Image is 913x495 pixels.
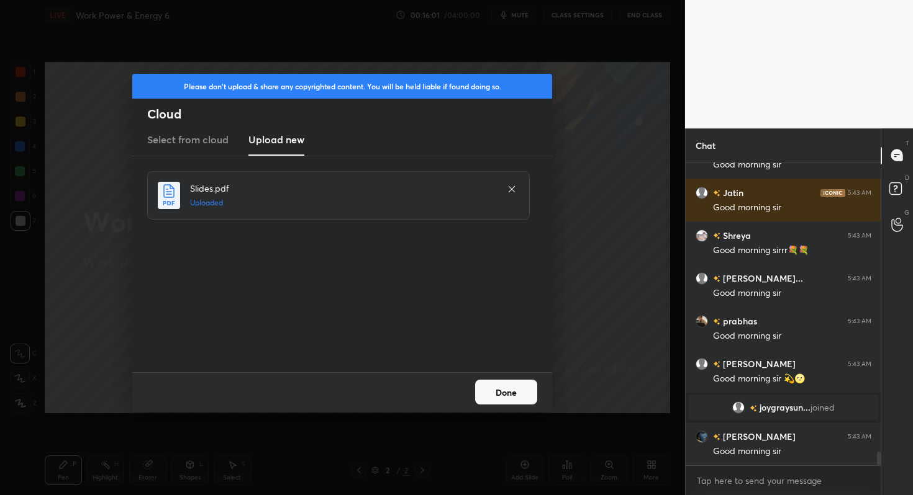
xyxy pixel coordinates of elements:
h6: [PERSON_NAME]... [720,272,803,285]
h6: [PERSON_NAME] [720,430,796,443]
img: 2c7571fda3654553a155629360dec176.jpg [696,430,708,442]
div: Good morning sir [713,330,871,342]
p: G [904,208,909,217]
div: Good morning sir [713,445,871,458]
img: default.png [696,272,708,284]
span: joygraysun... [760,403,811,412]
img: no-rating-badge.077c3623.svg [713,233,720,239]
p: Chat [686,129,725,162]
div: 5:43 AM [848,317,871,324]
h2: Cloud [147,106,552,122]
span: joined [811,403,835,412]
div: grid [686,163,881,465]
div: Good morning sir [713,159,871,171]
img: df41603d14774a1f811f777d1390c1d7.jpg [696,314,708,327]
div: 5:43 AM [848,432,871,440]
img: no-rating-badge.077c3623.svg [713,434,720,440]
img: no-rating-badge.077c3623.svg [713,190,720,197]
div: Good morning sir [713,287,871,300]
h3: Upload new [248,132,304,147]
div: Good morning sir 💫🌝 [713,373,871,385]
img: iconic-dark.1390631f.png [820,189,845,196]
img: no-rating-badge.077c3623.svg [713,361,720,368]
div: 5:43 AM [848,189,871,196]
div: Good morning sirrr💐💐 [713,244,871,257]
h6: [PERSON_NAME] [720,357,796,370]
h6: Jatin [720,186,743,199]
img: default.png [732,401,745,414]
div: 5:43 AM [848,231,871,239]
div: 5:43 AM [848,274,871,282]
img: 7461f9037535418b8c947ab38503c2fb.jpg [696,229,708,241]
p: D [905,173,909,182]
img: no-rating-badge.077c3623.svg [713,275,720,282]
div: Please don't upload & share any copyrighted content. You will be held liable if found doing so. [132,74,552,99]
h4: Slides.pdf [190,182,494,195]
div: Good morning sir [713,202,871,214]
h6: Shreya [720,229,751,242]
button: Done [475,380,537,404]
img: no-rating-badge.077c3623.svg [713,318,720,325]
p: T [906,138,909,148]
img: no-rating-badge.077c3623.svg [750,404,757,411]
img: default.png [696,186,708,198]
h5: Uploaded [190,197,494,208]
img: default.png [696,357,708,370]
h6: prabhas [720,314,757,328]
div: 5:43 AM [848,360,871,367]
